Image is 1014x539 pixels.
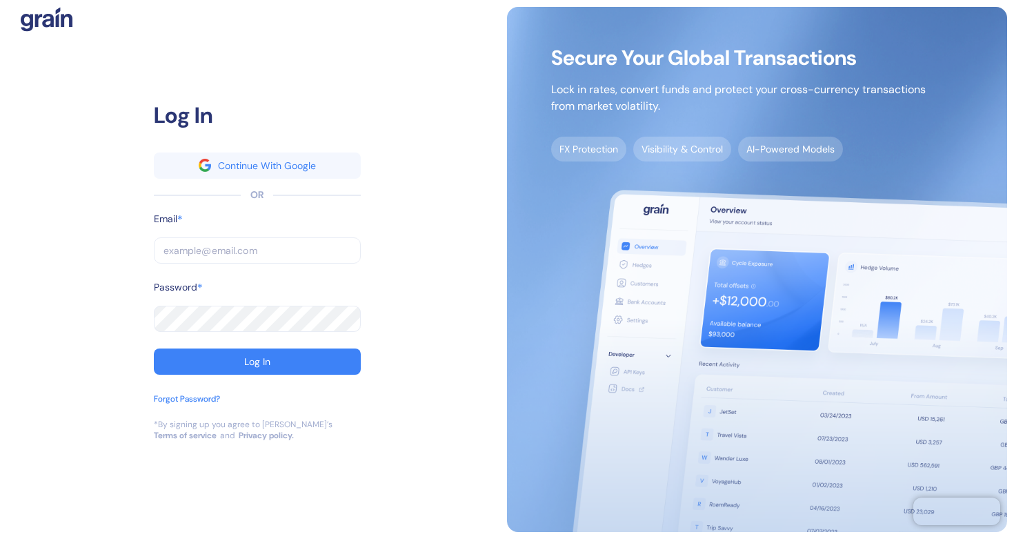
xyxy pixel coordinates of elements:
p: Lock in rates, convert funds and protect your cross-currency transactions from market volatility. [551,81,926,115]
div: and [220,430,235,441]
label: Email [154,212,177,226]
span: Visibility & Control [633,137,731,161]
a: Privacy policy. [239,430,294,441]
div: Continue With Google [218,161,316,170]
span: FX Protection [551,137,626,161]
button: googleContinue With Google [154,153,361,179]
button: Log In [154,349,361,375]
a: Terms of service [154,430,217,441]
div: Log In [154,99,361,132]
span: Secure Your Global Transactions [551,51,926,65]
div: Forgot Password? [154,393,220,405]
img: signup-main-image [507,7,1007,532]
span: AI-Powered Models [738,137,843,161]
iframe: Chatra live chat [913,498,1000,525]
img: logo [21,7,72,32]
div: *By signing up you agree to [PERSON_NAME]’s [154,419,332,430]
img: google [199,159,211,171]
div: OR [250,188,264,202]
div: Log In [244,357,270,366]
label: Password [154,280,197,295]
button: Forgot Password? [154,393,220,419]
input: example@email.com [154,237,361,264]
